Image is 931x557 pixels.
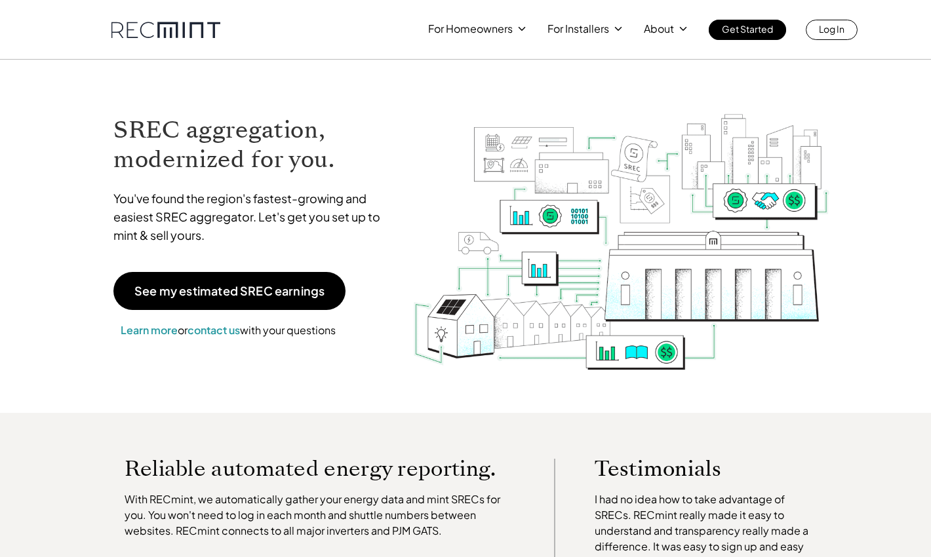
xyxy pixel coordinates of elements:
a: Get Started [709,20,786,40]
a: Learn more [121,323,178,337]
p: You've found the region's fastest-growing and easiest SREC aggregator. Let's get you set up to mi... [113,189,393,244]
a: contact us [188,323,240,337]
p: For Installers [547,20,609,38]
h1: SREC aggregation, modernized for you. [113,115,393,174]
p: Log In [819,20,844,38]
p: Testimonials [595,459,790,478]
p: About [644,20,674,38]
p: With RECmint, we automatically gather your energy data and mint SRECs for you. You won't need to ... [125,491,515,539]
a: See my estimated SREC earnings [113,272,346,310]
p: or with your questions [113,322,343,339]
p: Get Started [722,20,773,38]
img: RECmint value cycle [412,79,831,374]
p: Reliable automated energy reporting. [125,459,515,478]
a: Log In [806,20,858,40]
p: See my estimated SREC earnings [134,285,325,297]
p: For Homeowners [428,20,513,38]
